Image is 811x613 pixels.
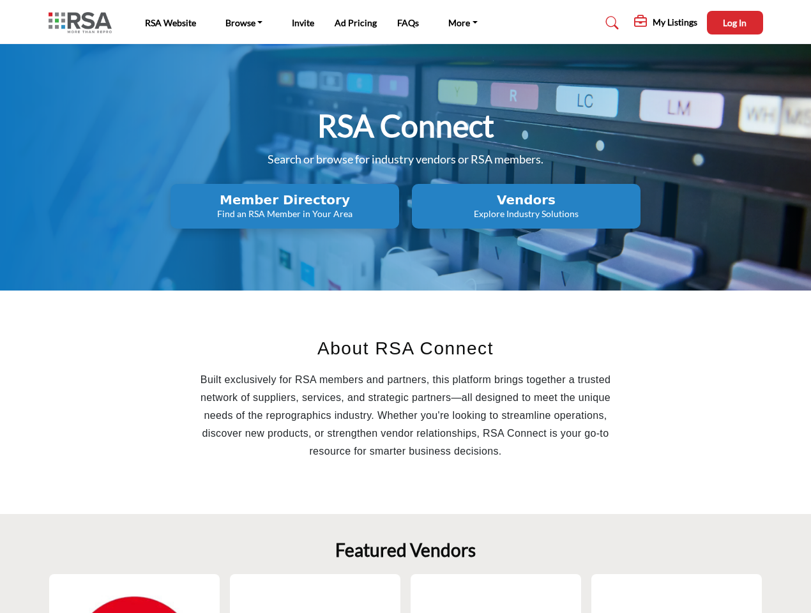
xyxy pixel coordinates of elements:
h2: About RSA Connect [199,335,613,362]
h1: RSA Connect [317,106,494,146]
a: Browse [216,14,272,32]
p: Find an RSA Member in Your Area [174,208,395,220]
a: Invite [292,17,314,28]
span: Log In [723,17,747,28]
h2: Featured Vendors [335,540,476,561]
div: My Listings [634,15,697,31]
img: Site Logo [49,12,118,33]
button: Log In [707,11,763,34]
a: More [439,14,487,32]
a: Ad Pricing [335,17,377,28]
button: Member Directory Find an RSA Member in Your Area [171,184,399,229]
a: FAQs [397,17,419,28]
a: Search [593,13,627,33]
span: Search or browse for industry vendors or RSA members. [268,152,543,166]
a: RSA Website [145,17,196,28]
p: Explore Industry Solutions [416,208,637,220]
p: Built exclusively for RSA members and partners, this platform brings together a trusted network o... [199,371,613,460]
button: Vendors Explore Industry Solutions [412,184,640,229]
h2: Member Directory [174,192,395,208]
h5: My Listings [653,17,697,28]
h2: Vendors [416,192,637,208]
